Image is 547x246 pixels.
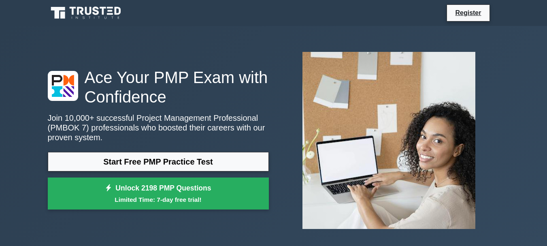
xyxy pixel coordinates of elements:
h1: Ace Your PMP Exam with Confidence [48,68,269,107]
small: Limited Time: 7-day free trial! [58,195,259,204]
a: Unlock 2198 PMP QuestionsLimited Time: 7-day free trial! [48,178,269,210]
a: Start Free PMP Practice Test [48,152,269,171]
p: Join 10,000+ successful Project Management Professional (PMBOK 7) professionals who boosted their... [48,113,269,142]
a: Register [450,8,486,18]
